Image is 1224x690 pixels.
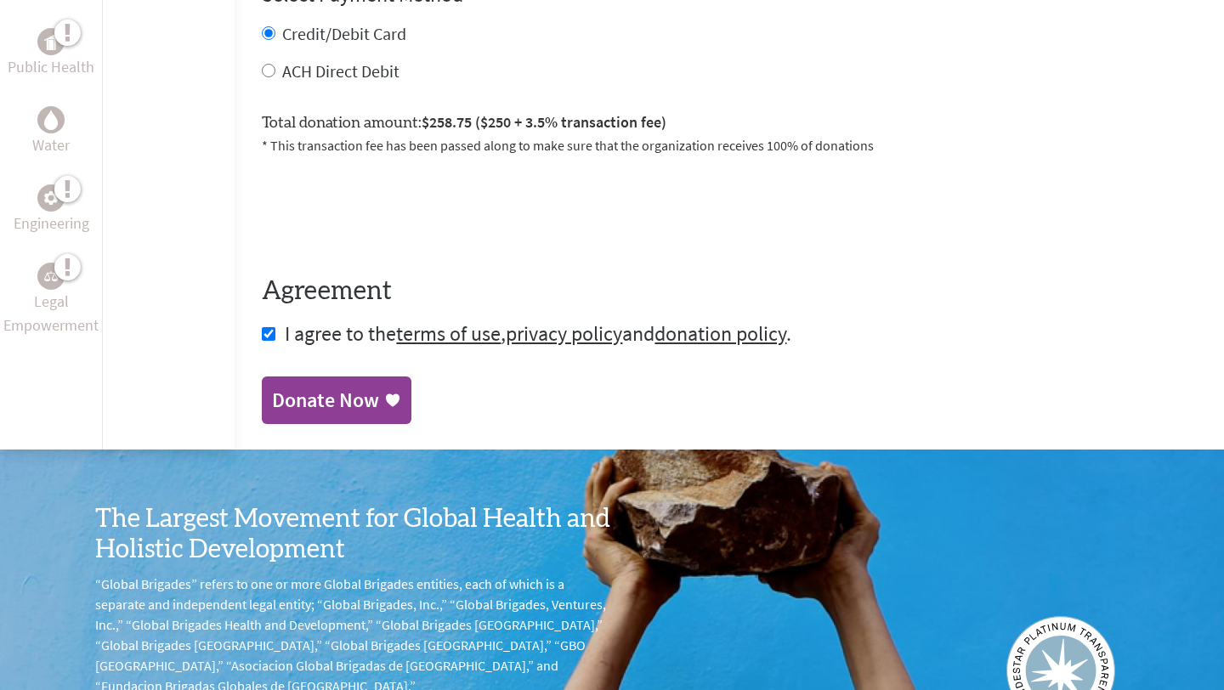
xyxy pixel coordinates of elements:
[44,271,58,281] img: Legal Empowerment
[272,387,379,414] div: Donate Now
[8,55,94,79] p: Public Health
[44,110,58,129] img: Water
[422,112,666,132] span: $258.75 ($250 + 3.5% transaction fee)
[262,110,666,135] label: Total donation amount:
[44,190,58,204] img: Engineering
[506,320,622,347] a: privacy policy
[262,176,520,242] iframe: reCAPTCHA
[654,320,786,347] a: donation policy
[32,106,70,157] a: WaterWater
[37,28,65,55] div: Public Health
[37,106,65,133] div: Water
[262,376,411,424] a: Donate Now
[282,23,406,44] label: Credit/Debit Card
[3,263,99,337] a: Legal EmpowermentLegal Empowerment
[14,212,89,235] p: Engineering
[95,504,612,565] h3: The Largest Movement for Global Health and Holistic Development
[32,133,70,157] p: Water
[44,33,58,50] img: Public Health
[37,263,65,290] div: Legal Empowerment
[282,60,399,82] label: ACH Direct Debit
[396,320,501,347] a: terms of use
[262,276,1197,307] h4: Agreement
[14,184,89,235] a: EngineeringEngineering
[262,135,1197,156] p: * This transaction fee has been passed along to make sure that the organization receives 100% of ...
[3,290,99,337] p: Legal Empowerment
[8,28,94,79] a: Public HealthPublic Health
[285,320,791,347] span: I agree to the , and .
[37,184,65,212] div: Engineering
